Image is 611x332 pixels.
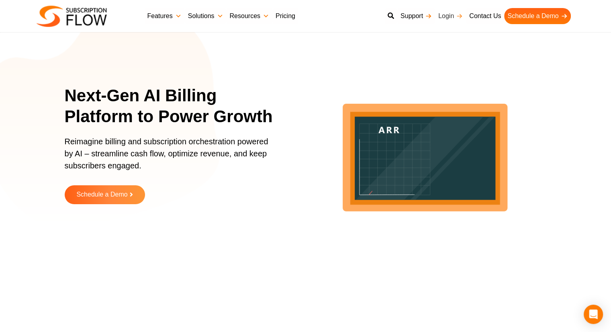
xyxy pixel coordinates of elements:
[435,8,466,24] a: Login
[504,8,570,24] a: Schedule a Demo
[466,8,504,24] a: Contact Us
[584,305,603,324] div: Open Intercom Messenger
[397,8,435,24] a: Support
[272,8,298,24] a: Pricing
[65,185,145,204] a: Schedule a Demo
[76,191,127,198] span: Schedule a Demo
[65,135,274,180] p: Reimagine billing and subscription orchestration powered by AI – streamline cash flow, optimize r...
[226,8,272,24] a: Resources
[37,6,107,27] img: Subscriptionflow
[185,8,227,24] a: Solutions
[65,85,284,127] h1: Next-Gen AI Billing Platform to Power Growth
[144,8,185,24] a: Features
